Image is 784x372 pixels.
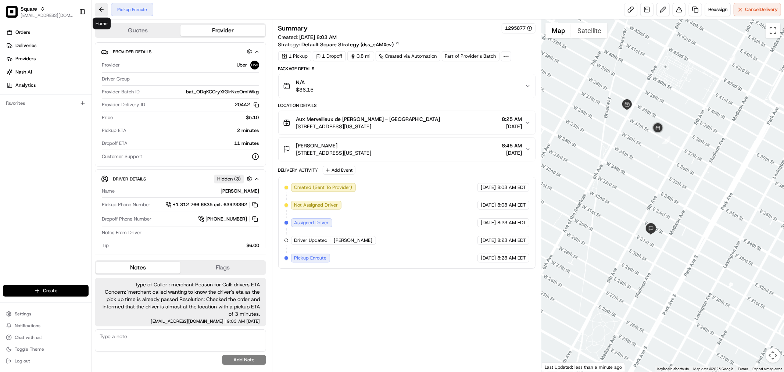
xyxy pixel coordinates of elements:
a: Nash AI [3,66,92,78]
span: Created: [278,33,337,41]
div: 11 minutes [130,140,259,147]
span: Provider Details [113,49,151,55]
button: Log out [3,356,89,366]
span: [DATE] [502,123,522,130]
span: Pickup Phone Number [102,201,150,208]
span: Price [102,114,113,121]
span: [DATE] [481,237,496,244]
span: Map data ©2025 Google [693,367,733,371]
span: Driver Updated [294,237,328,244]
span: Settings [15,311,31,317]
a: 📗Knowledge Base [4,104,59,117]
span: Pylon [73,125,89,130]
div: 💻 [62,107,68,113]
a: [PHONE_NUMBER] [198,215,259,223]
div: Last Updated: less than a minute ago [542,362,625,372]
span: [DATE] [481,219,496,226]
span: $5.10 [246,114,259,121]
a: Deliveries [3,40,92,51]
span: Type of Caller : merchant Reason for Call: drivers ETA Concern:`merchant called wanting to know t... [101,281,260,318]
button: SquareSquare[EMAIL_ADDRESS][DOMAIN_NAME] [3,3,76,21]
span: [EMAIL_ADDRESS][DOMAIN_NAME] [151,319,224,323]
button: Flags [180,262,265,273]
a: Terms (opens in new tab) [738,367,748,371]
a: Providers [3,53,92,65]
div: 18 [727,56,735,64]
p: Welcome 👋 [7,29,134,41]
span: Not Assigned Driver [294,202,338,208]
button: 204A2 [235,101,259,108]
span: Toggle Theme [15,346,44,352]
span: Nash AI [15,69,32,75]
span: Chat with us! [15,335,42,340]
div: Delivery Activity [278,167,318,173]
span: [PERSON_NAME] [334,237,373,244]
button: Notes [96,262,180,273]
span: Customer Support [102,153,142,160]
button: Square [21,5,37,12]
span: Default Square Strategy (dss_eAMXev) [302,41,394,48]
div: 2 minutes [129,127,259,134]
span: Notes From Driver [102,229,142,236]
a: Default Square Strategy (dss_eAMXev) [302,41,400,48]
span: 8:25 AM [502,115,522,123]
a: Orders [3,26,92,38]
button: Show street map [545,23,571,38]
span: [DATE] [247,319,260,323]
button: [EMAIL_ADDRESS][DOMAIN_NAME] [21,12,73,18]
a: +1 312 766 6835 ext. 63923392 [165,201,259,209]
div: 1 Pickup [278,51,311,61]
span: Uber [237,62,247,68]
div: 📗 [7,107,13,113]
span: 8:45 AM [502,142,522,149]
img: Nash [7,7,22,22]
a: Open this area in Google Maps (opens a new window) [544,362,568,372]
div: $6.00 [112,242,259,249]
img: Square [6,6,18,18]
span: [DATE] [481,202,496,208]
button: Provider Details [101,46,260,58]
button: Notifications [3,321,89,331]
span: 9:03 AM [227,319,245,323]
span: 8:23 AM EDT [497,255,526,261]
span: Assigned Driver [294,219,329,226]
button: Provider [180,25,265,36]
span: Provider Delivery ID [102,101,145,108]
h3: Summary [278,25,308,32]
span: Provider [102,62,120,68]
span: [STREET_ADDRESS][US_STATE] [296,149,372,157]
button: Start new chat [125,72,134,81]
button: 1295877 [505,25,532,32]
span: Tip [102,242,109,249]
img: 1736555255976-a54dd68f-1ca7-489b-9aae-adbdc363a1c4 [7,70,21,83]
button: CancelDelivery [734,3,781,16]
div: 0.8 mi [347,51,374,61]
span: N/A [296,79,314,86]
span: Name [102,188,115,194]
button: Aux Merveilleux de [PERSON_NAME] - [GEOGRAPHIC_DATA][STREET_ADDRESS][US_STATE]8:25 AM[DATE] [279,111,535,135]
a: Report a map error [752,367,782,371]
a: Created via Automation [376,51,440,61]
span: Knowledge Base [15,107,56,114]
div: Start new chat [25,70,121,78]
a: Analytics [3,79,92,91]
button: Quotes [96,25,180,36]
span: +1 312 766 6835 ext. 63923392 [173,201,247,208]
button: Toggle Theme [3,344,89,354]
a: 💻API Documentation [59,104,121,117]
button: Keyboard shortcuts [657,366,689,372]
div: Favorites [3,97,89,109]
div: Strategy: [278,41,400,48]
button: Hidden (3) [214,174,254,183]
button: Toggle fullscreen view [766,23,780,38]
button: Map camera controls [766,348,780,363]
span: Cancel Delivery [745,6,778,13]
button: [PERSON_NAME][STREET_ADDRESS][US_STATE]8:45 AM[DATE] [279,137,535,161]
button: Add Event [323,166,355,175]
div: 1 Dropoff [313,51,346,61]
span: [PERSON_NAME] [296,142,338,149]
span: [DATE] [481,255,496,261]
